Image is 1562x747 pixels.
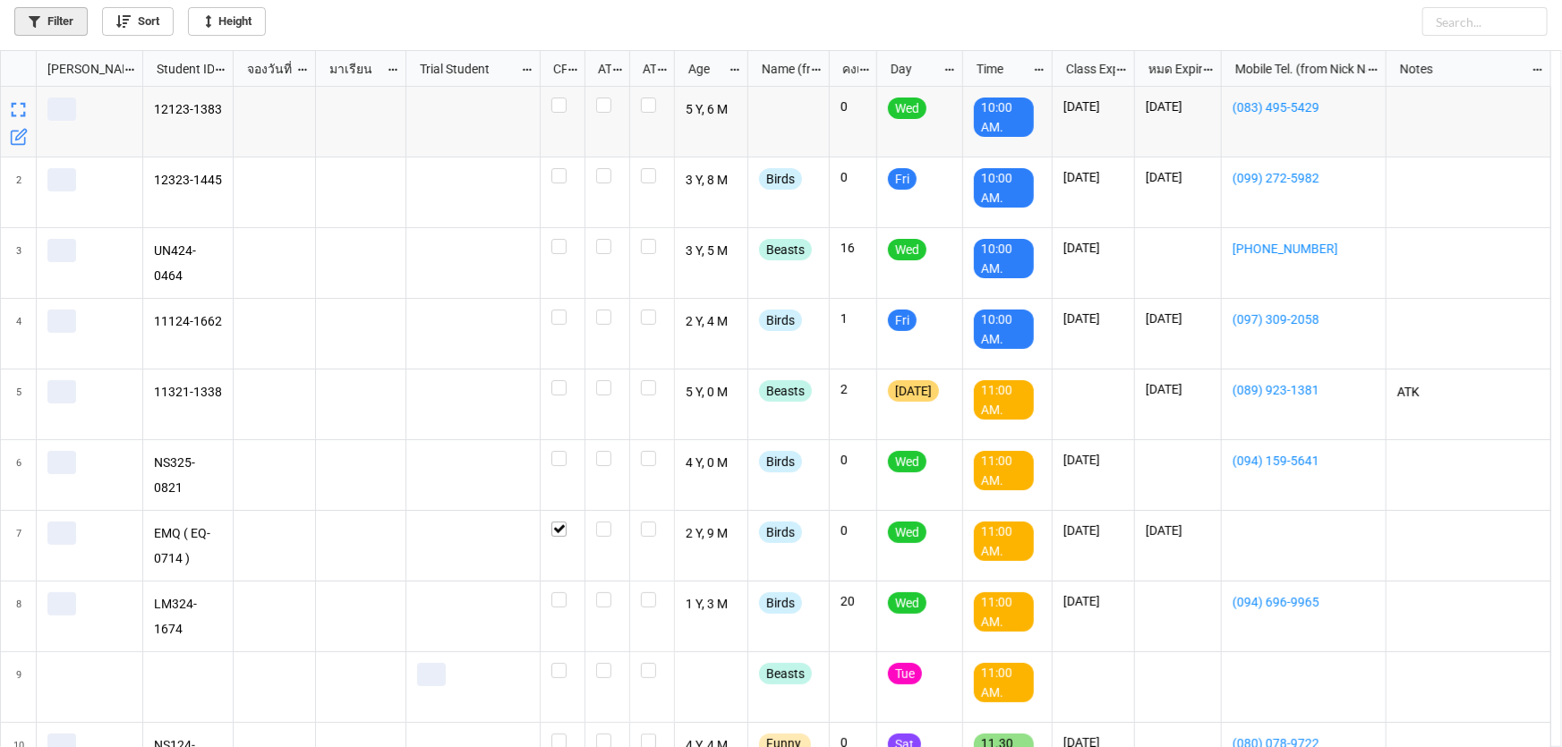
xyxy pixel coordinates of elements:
p: 2 Y, 4 M [686,310,738,335]
p: EMQ ( EQ-0714 ) [154,522,223,570]
p: [DATE] [1063,168,1123,186]
div: 11:00 AM. [974,451,1034,490]
a: (099) 272-5982 [1233,168,1375,188]
div: หมด Expired date (from [PERSON_NAME] Name) [1138,59,1202,79]
div: Birds [759,451,802,472]
span: 5 [16,369,21,439]
div: [DATE] [888,380,939,402]
p: [DATE] [1146,522,1210,539]
p: 2 [841,380,866,398]
div: [PERSON_NAME] Name [37,59,124,79]
p: [DATE] [1063,239,1123,257]
p: [DATE] [1146,168,1210,186]
p: LM324-1674 [154,592,223,641]
div: 10:00 AM. [974,310,1034,349]
input: Search... [1422,7,1548,36]
div: Tue [888,663,922,684]
div: Fri [888,310,917,331]
div: Fri [888,168,917,190]
div: Wed [888,98,926,119]
div: 11:00 AM. [974,592,1034,632]
span: 8 [16,581,21,651]
div: 10:00 AM. [974,168,1034,208]
p: 0 [841,168,866,186]
p: [DATE] [1063,310,1123,327]
a: Sort [102,7,174,36]
p: 12123-1383 [154,98,223,123]
div: Beasts [759,239,812,260]
div: Wed [888,522,926,543]
div: Time [966,59,1033,79]
p: 4 Y, 0 M [686,451,738,476]
div: Birds [759,592,802,614]
div: Student ID (from [PERSON_NAME] Name) [146,59,214,79]
div: grid [1,51,143,87]
p: ATK [1397,380,1541,405]
p: 1 Y, 3 M [686,592,738,617]
div: คงเหลือ (from Nick Name) [832,59,858,79]
p: [DATE] [1146,98,1210,115]
div: Age [678,59,730,79]
div: Birds [759,168,802,190]
span: 3 [16,228,21,298]
div: Birds [759,522,802,543]
div: ATK [632,59,657,79]
div: Beasts [759,380,812,402]
div: Day [880,59,943,79]
p: 0 [841,451,866,469]
span: 9 [16,652,21,722]
a: (094) 696-9965 [1233,592,1375,612]
div: 11:00 AM. [974,380,1034,420]
p: 0 [841,522,866,539]
p: NS325-0821 [154,451,223,499]
p: [DATE] [1146,380,1210,398]
a: [PHONE_NUMBER] [1233,239,1375,259]
p: [DATE] [1063,451,1123,469]
p: 11124-1662 [154,310,223,335]
div: Wed [888,451,926,472]
div: 10:00 AM. [974,239,1034,278]
div: Birds [759,310,802,331]
div: CF [542,59,568,79]
p: 11321-1338 [154,380,223,405]
div: จองวันที่ [236,59,296,79]
p: 16 [841,239,866,257]
p: 1 [841,310,866,327]
div: Beasts [759,663,812,684]
div: ATT [587,59,612,79]
a: (097) 309-2058 [1233,310,1375,329]
div: Wed [888,239,926,260]
p: 0 [841,98,866,115]
a: (089) 923-1381 [1233,380,1375,400]
p: [DATE] [1063,592,1123,610]
span: 7 [16,511,21,581]
p: 2 Y, 9 M [686,522,738,547]
p: [DATE] [1063,522,1123,539]
a: (083) 495-5429 [1233,98,1375,117]
div: Notes [1389,59,1531,79]
a: Height [188,7,266,36]
p: UN424-0464 [154,239,223,287]
p: 20 [841,592,866,610]
div: Class Expiration [1055,59,1115,79]
p: 5 Y, 0 M [686,380,738,405]
div: Mobile Tel. (from Nick Name) [1225,59,1366,79]
span: 4 [16,299,21,369]
div: 10:00 AM. [974,98,1034,137]
p: [DATE] [1146,310,1210,327]
p: 3 Y, 8 M [686,168,738,193]
p: 5 Y, 6 M [686,98,738,123]
span: 2 [16,157,21,227]
div: มาเรียน [319,59,387,79]
div: 11:00 AM. [974,663,1034,702]
div: 11:00 AM. [974,522,1034,561]
a: (094) 159-5641 [1233,451,1375,471]
p: 3 Y, 5 M [686,239,738,264]
span: 6 [16,440,21,510]
div: Trial Student [409,59,520,79]
div: Name (from Class) [751,59,810,79]
div: Wed [888,592,926,614]
a: Filter [14,7,88,36]
p: 12323-1445 [154,168,223,193]
p: [DATE] [1063,98,1123,115]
